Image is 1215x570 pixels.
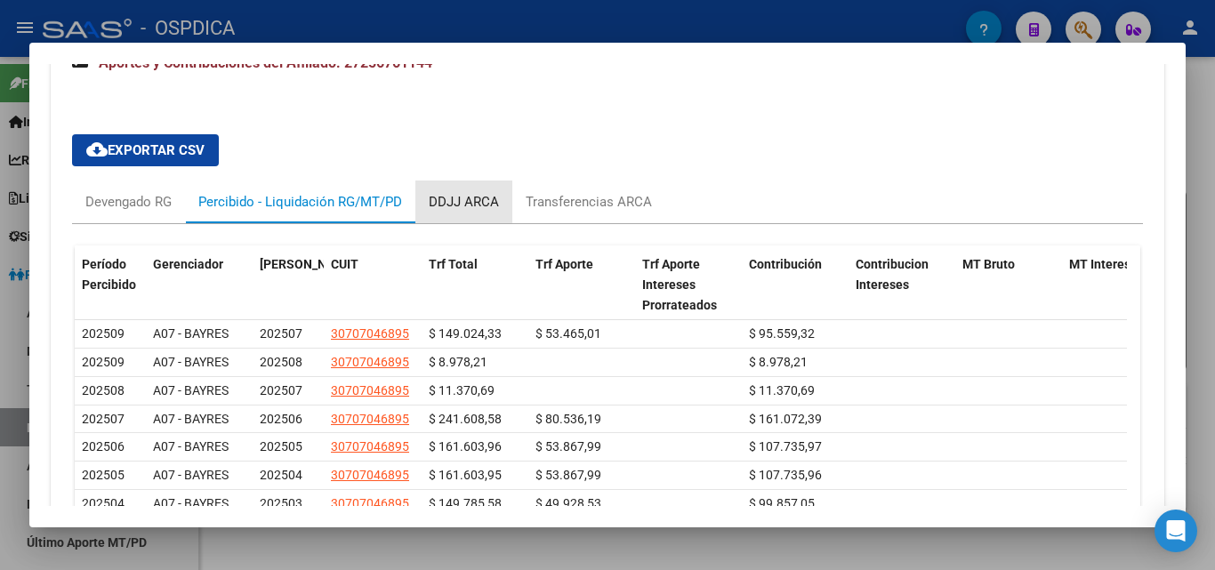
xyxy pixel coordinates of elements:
[331,468,409,482] span: 30707046895
[429,496,502,510] span: $ 149.785,58
[82,412,125,426] span: 202507
[331,496,409,510] span: 30707046895
[82,326,125,341] span: 202509
[749,383,815,397] span: $ 11.370,69
[749,496,815,510] span: $ 99.857,05
[429,326,502,341] span: $ 149.024,33
[429,412,502,426] span: $ 241.608,58
[82,257,136,292] span: Período Percibido
[535,412,601,426] span: $ 80.536,19
[72,134,219,166] button: Exportar CSV
[331,257,358,271] span: CUIT
[429,257,478,271] span: Trf Total
[331,412,409,426] span: 30707046895
[260,326,302,341] span: 202507
[51,35,1164,92] mat-expansion-panel-header: Aportes y Contribuciones del Afiliado: 27256761144
[535,468,601,482] span: $ 53.867,99
[153,326,229,341] span: A07 - BAYRES
[331,439,409,454] span: 30707046895
[856,257,929,292] span: Contribucion Intereses
[1069,257,1144,271] span: MT Intereses
[535,439,601,454] span: $ 53.867,99
[331,355,409,369] span: 30707046895
[82,355,125,369] span: 202509
[1155,510,1197,552] div: Open Intercom Messenger
[535,326,601,341] span: $ 53.465,01
[1062,245,1169,324] datatable-header-cell: MT Intereses
[331,383,409,397] span: 30707046895
[260,439,302,454] span: 202505
[260,468,302,482] span: 202504
[742,245,849,324] datatable-header-cell: Contribución
[260,496,302,510] span: 202503
[749,326,815,341] span: $ 95.559,32
[429,355,487,369] span: $ 8.978,21
[429,468,502,482] span: $ 161.603,95
[153,355,229,369] span: A07 - BAYRES
[253,245,324,324] datatable-header-cell: Período Devengado
[429,383,495,397] span: $ 11.370,69
[749,355,808,369] span: $ 8.978,21
[260,383,302,397] span: 202507
[153,468,229,482] span: A07 - BAYRES
[82,468,125,482] span: 202505
[642,257,717,312] span: Trf Aporte Intereses Prorrateados
[535,257,593,271] span: Trf Aporte
[260,355,302,369] span: 202508
[749,468,822,482] span: $ 107.735,96
[153,496,229,510] span: A07 - BAYRES
[849,245,955,324] datatable-header-cell: Contribucion Intereses
[85,192,172,212] div: Devengado RG
[429,192,499,212] div: DDJJ ARCA
[82,496,125,510] span: 202504
[260,412,302,426] span: 202506
[535,496,601,510] span: $ 49.928,53
[86,142,205,158] span: Exportar CSV
[75,245,146,324] datatable-header-cell: Período Percibido
[749,412,822,426] span: $ 161.072,39
[331,326,409,341] span: 30707046895
[153,257,223,271] span: Gerenciador
[429,439,502,454] span: $ 161.603,96
[82,439,125,454] span: 202506
[526,192,652,212] div: Transferencias ARCA
[955,245,1062,324] datatable-header-cell: MT Bruto
[86,139,108,160] mat-icon: cloud_download
[528,245,635,324] datatable-header-cell: Trf Aporte
[153,383,229,397] span: A07 - BAYRES
[198,192,402,212] div: Percibido - Liquidación RG/MT/PD
[324,245,422,324] datatable-header-cell: CUIT
[146,245,253,324] datatable-header-cell: Gerenciador
[153,439,229,454] span: A07 - BAYRES
[749,257,822,271] span: Contribución
[749,439,822,454] span: $ 107.735,97
[635,245,742,324] datatable-header-cell: Trf Aporte Intereses Prorrateados
[82,383,125,397] span: 202508
[153,412,229,426] span: A07 - BAYRES
[260,257,356,271] span: [PERSON_NAME]
[422,245,528,324] datatable-header-cell: Trf Total
[962,257,1015,271] span: MT Bruto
